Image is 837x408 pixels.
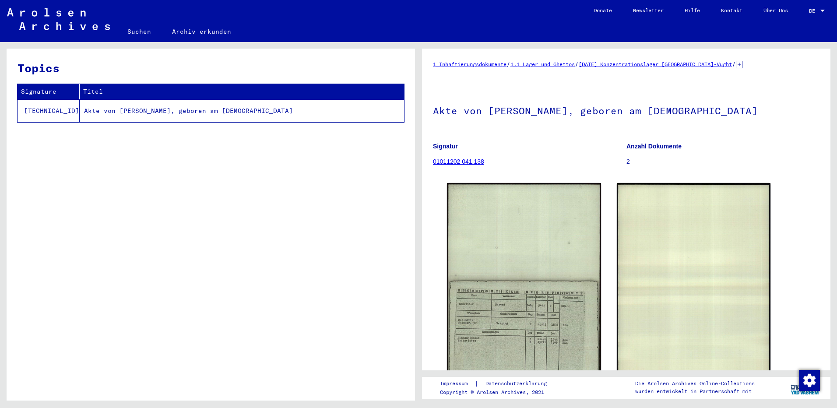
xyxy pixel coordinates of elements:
img: Arolsen_neg.svg [7,8,110,30]
img: yv_logo.png [789,376,822,398]
div: | [440,379,557,388]
th: Signature [18,84,80,99]
a: 1 Inhaftierungsdokumente [433,61,506,67]
td: Akte von [PERSON_NAME], geboren am [DEMOGRAPHIC_DATA] [80,99,404,122]
img: 002.jpg [617,183,771,382]
img: 001.jpg [447,183,601,381]
p: wurden entwickelt in Partnerschaft mit [635,387,755,395]
h1: Akte von [PERSON_NAME], geboren am [DEMOGRAPHIC_DATA] [433,91,819,129]
p: 2 [626,157,819,166]
span: / [506,60,510,68]
img: Zustimmung ändern [799,370,820,391]
h3: Topics [18,60,404,77]
a: Archiv erkunden [162,21,242,42]
a: Datenschutzerklärung [478,379,557,388]
a: [DATE] Konzentrationslager [GEOGRAPHIC_DATA]-Vught [579,61,732,67]
td: [TECHNICAL_ID] [18,99,80,122]
span: DE [809,8,819,14]
a: 01011202 041.138 [433,158,484,165]
span: / [575,60,579,68]
b: Signatur [433,143,458,150]
a: 1.1 Lager und Ghettos [510,61,575,67]
th: Titel [80,84,404,99]
span: / [732,60,736,68]
p: Die Arolsen Archives Online-Collections [635,380,755,387]
a: Impressum [440,379,475,388]
b: Anzahl Dokumente [626,143,682,150]
a: Suchen [117,21,162,42]
p: Copyright © Arolsen Archives, 2021 [440,388,557,396]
